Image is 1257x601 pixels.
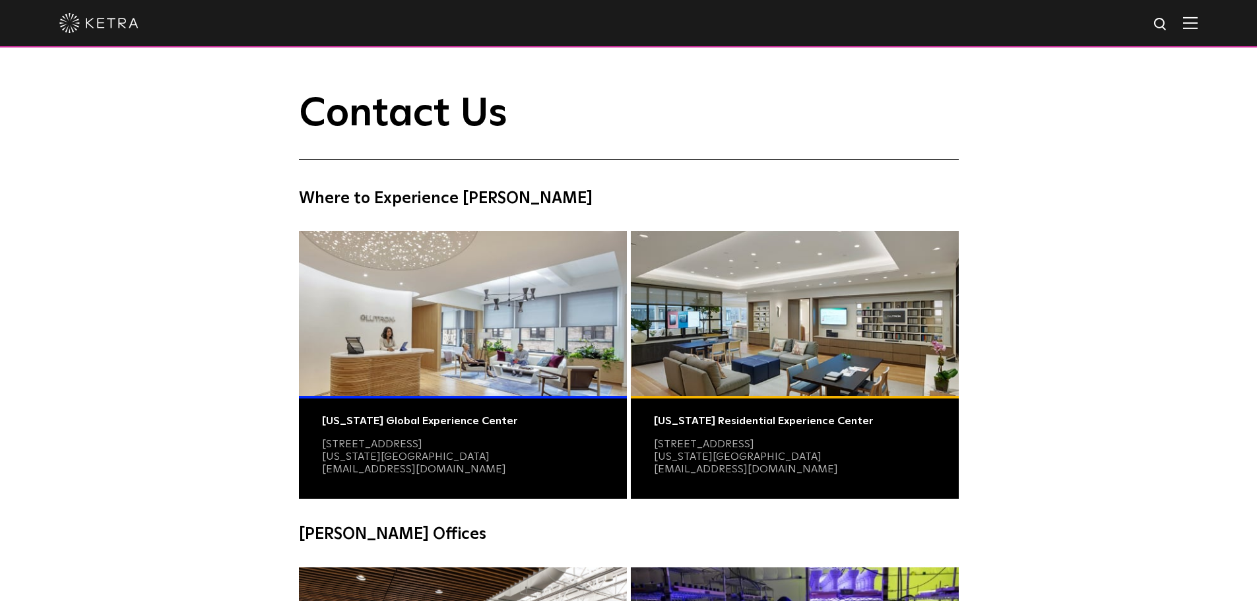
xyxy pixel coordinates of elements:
img: Residential Photo@2x [631,231,959,396]
h4: [PERSON_NAME] Offices [299,522,959,547]
img: Hamburger%20Nav.svg [1183,16,1198,29]
a: [EMAIL_ADDRESS][DOMAIN_NAME] [322,464,506,474]
h1: Contact Us [299,92,959,160]
a: [US_STATE][GEOGRAPHIC_DATA] [654,451,822,462]
img: search icon [1153,16,1169,33]
a: [STREET_ADDRESS] [654,439,754,449]
img: ketra-logo-2019-white [59,13,139,33]
h4: Where to Experience [PERSON_NAME] [299,186,959,211]
a: [STREET_ADDRESS] [322,439,422,449]
img: Commercial Photo@2x [299,231,627,396]
div: [US_STATE] Residential Experience Center [654,415,936,427]
div: [US_STATE] Global Experience Center [322,415,604,427]
a: [EMAIL_ADDRESS][DOMAIN_NAME] [654,464,838,474]
a: [US_STATE][GEOGRAPHIC_DATA] [322,451,490,462]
